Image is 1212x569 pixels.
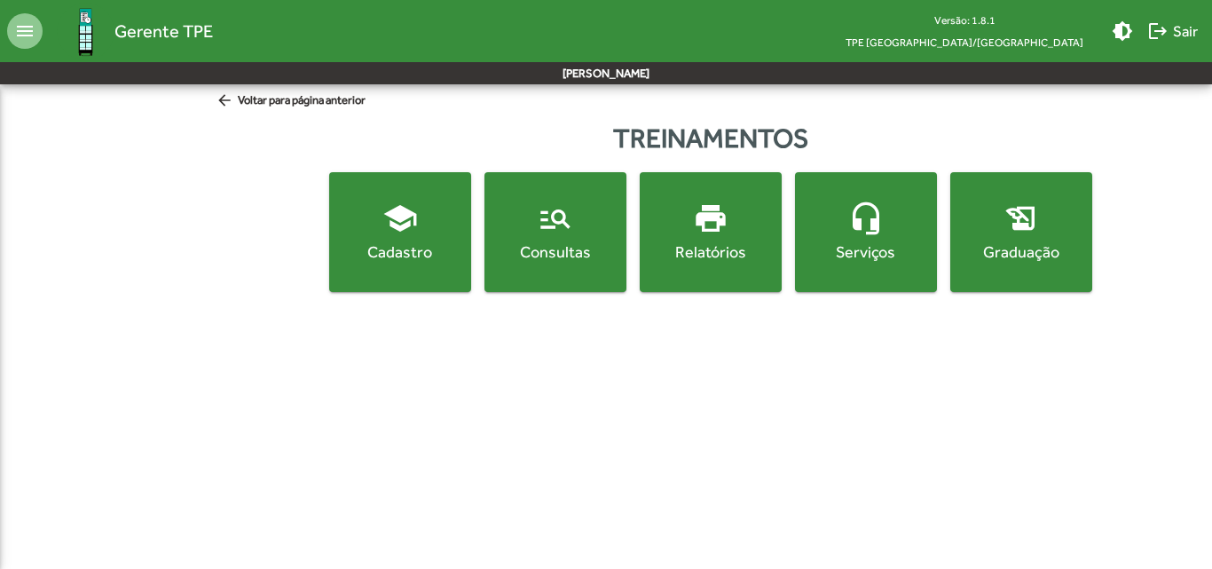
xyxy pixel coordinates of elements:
[7,13,43,49] mat-icon: menu
[950,172,1092,292] button: Graduação
[1140,15,1205,47] button: Sair
[799,241,933,263] div: Serviços
[640,172,782,292] button: Relatórios
[333,241,468,263] div: Cadastro
[693,201,728,236] mat-icon: print
[1112,20,1133,42] mat-icon: brightness_medium
[831,31,1098,53] span: TPE [GEOGRAPHIC_DATA]/[GEOGRAPHIC_DATA]
[329,172,471,292] button: Cadastro
[1147,20,1169,42] mat-icon: logout
[538,201,573,236] mat-icon: manage_search
[1147,15,1198,47] span: Sair
[954,241,1089,263] div: Graduação
[488,241,623,263] div: Consultas
[848,201,884,236] mat-icon: headset_mic
[1003,201,1039,236] mat-icon: history_edu
[831,9,1098,31] div: Versão: 1.8.1
[216,91,366,111] span: Voltar para página anterior
[643,241,778,263] div: Relatórios
[795,172,937,292] button: Serviços
[484,172,626,292] button: Consultas
[57,3,114,60] img: Logo
[114,17,213,45] span: Gerente TPE
[382,201,418,236] mat-icon: school
[209,118,1212,158] div: Treinamentos
[216,91,238,111] mat-icon: arrow_back
[43,3,213,60] a: Gerente TPE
